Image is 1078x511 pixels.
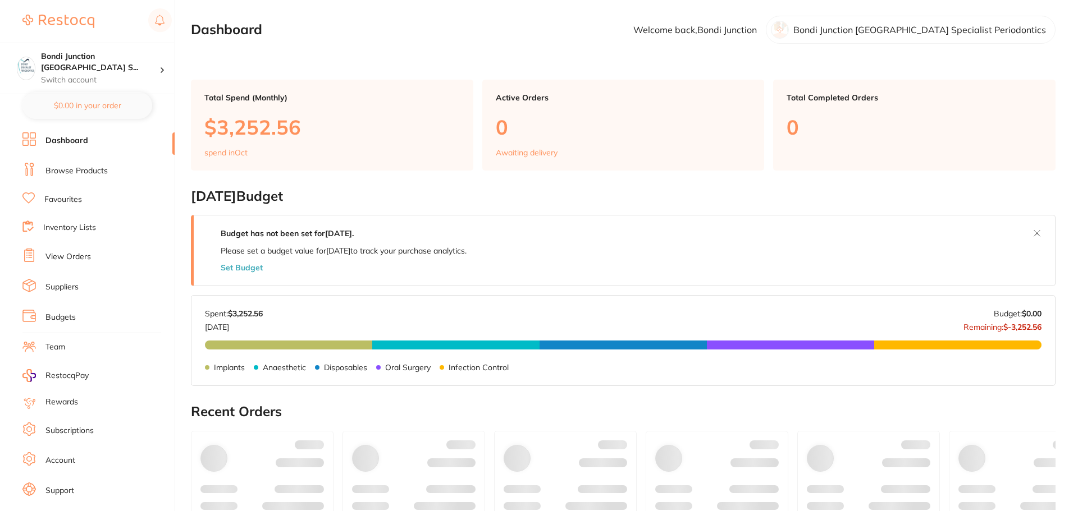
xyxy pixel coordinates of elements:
p: Welcome back, Bondi Junction [633,25,757,35]
a: Browse Products [45,165,108,177]
h2: [DATE] Budget [191,188,1056,204]
img: Bondi Junction Sydney Specialist Periodontics [17,57,35,75]
p: Budget: [994,309,1042,318]
p: spend in Oct [204,148,248,157]
p: Awaiting delivery [496,148,558,157]
p: Total Completed Orders [787,93,1042,102]
button: $0.00 in your order [22,92,152,119]
a: Team [45,342,65,353]
p: $3,252.56 [204,116,460,139]
a: Inventory Lists [43,222,96,233]
a: Favourites [44,194,82,205]
p: Oral Surgery [385,363,431,372]
a: Account [45,455,75,466]
a: Rewards [45,397,78,408]
p: [DATE] [205,318,263,332]
h2: Dashboard [191,22,262,38]
p: Bondi Junction [GEOGRAPHIC_DATA] Specialist Periodontics [793,25,1046,35]
p: Anaesthetic [263,363,306,372]
a: Suppliers [45,282,79,293]
h2: Recent Orders [191,404,1056,420]
p: Infection Control [449,363,509,372]
a: Total Completed Orders0 [773,80,1056,171]
strong: $-3,252.56 [1003,322,1042,332]
a: Budgets [45,312,76,323]
p: Switch account [41,75,159,86]
p: Active Orders [496,93,751,102]
button: Set Budget [221,263,263,272]
a: Subscriptions [45,425,94,436]
img: Restocq Logo [22,15,94,28]
p: 0 [496,116,751,139]
strong: Budget has not been set for [DATE] . [221,228,354,238]
a: RestocqPay [22,369,89,382]
p: Total Spend (Monthly) [204,93,460,102]
p: Disposables [324,363,367,372]
a: View Orders [45,251,91,263]
span: RestocqPay [45,370,89,381]
p: Please set a budget value for [DATE] to track your purchase analytics. [221,246,467,255]
p: Implants [214,363,245,372]
h4: Bondi Junction Sydney Specialist Periodontics [41,51,159,73]
strong: $3,252.56 [228,309,263,319]
a: Active Orders0Awaiting delivery [482,80,765,171]
a: Dashboard [45,135,88,146]
p: 0 [787,116,1042,139]
a: Restocq Logo [22,8,94,34]
strong: $0.00 [1022,309,1042,319]
a: Support [45,485,74,496]
p: Remaining: [963,318,1042,332]
a: Total Spend (Monthly)$3,252.56spend inOct [191,80,473,171]
img: RestocqPay [22,369,36,382]
p: Spent: [205,309,263,318]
